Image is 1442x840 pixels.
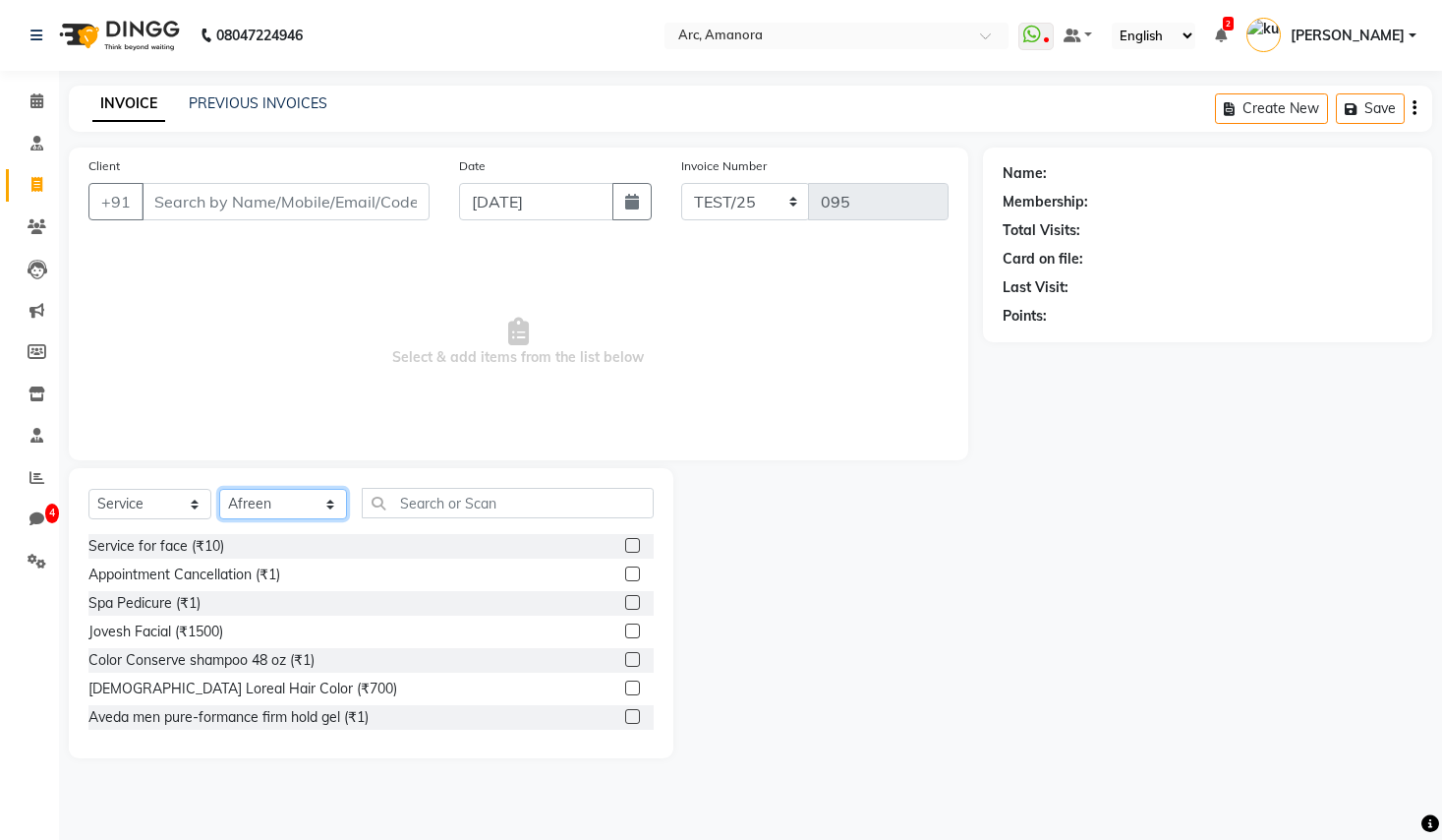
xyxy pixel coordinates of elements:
[1223,17,1234,30] span: 2
[362,488,654,518] input: Search or Scan
[1003,192,1088,212] div: Membership:
[6,504,53,536] a: 4
[1003,249,1083,270] div: Card on file:
[1003,306,1047,327] div: Points:
[1003,220,1080,241] div: Total Visits:
[88,593,201,614] div: Spa Pedicure (₹1)
[1003,163,1047,184] div: Name:
[459,157,486,175] label: Date
[88,244,949,441] span: Select & add items from the list below
[88,679,397,699] div: [DEMOGRAPHIC_DATA] Loreal Hair Color (₹700)
[88,622,223,642] div: Jovesh Facial (₹1500)
[1246,18,1281,52] img: kunal patil
[1336,93,1405,124] button: Save
[50,8,185,63] img: logo
[88,157,120,175] label: Client
[1215,93,1328,124] button: Create New
[88,650,315,671] div: Color Conserve shampoo 48 oz (₹1)
[88,183,144,220] button: +91
[92,87,165,122] a: INVOICE
[88,565,280,585] div: Appointment Cancellation (₹1)
[88,707,369,728] div: Aveda men pure-formance firm hold gel (₹1)
[142,183,430,220] input: Search by Name/Mobile/Email/Code
[216,8,303,63] b: 08047224946
[1003,277,1068,298] div: Last Visit:
[189,94,327,112] a: PREVIOUS INVOICES
[1291,26,1405,46] span: [PERSON_NAME]
[45,504,59,523] span: 4
[681,157,767,175] label: Invoice Number
[88,536,224,557] div: Service for face (₹10)
[1215,27,1227,44] a: 2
